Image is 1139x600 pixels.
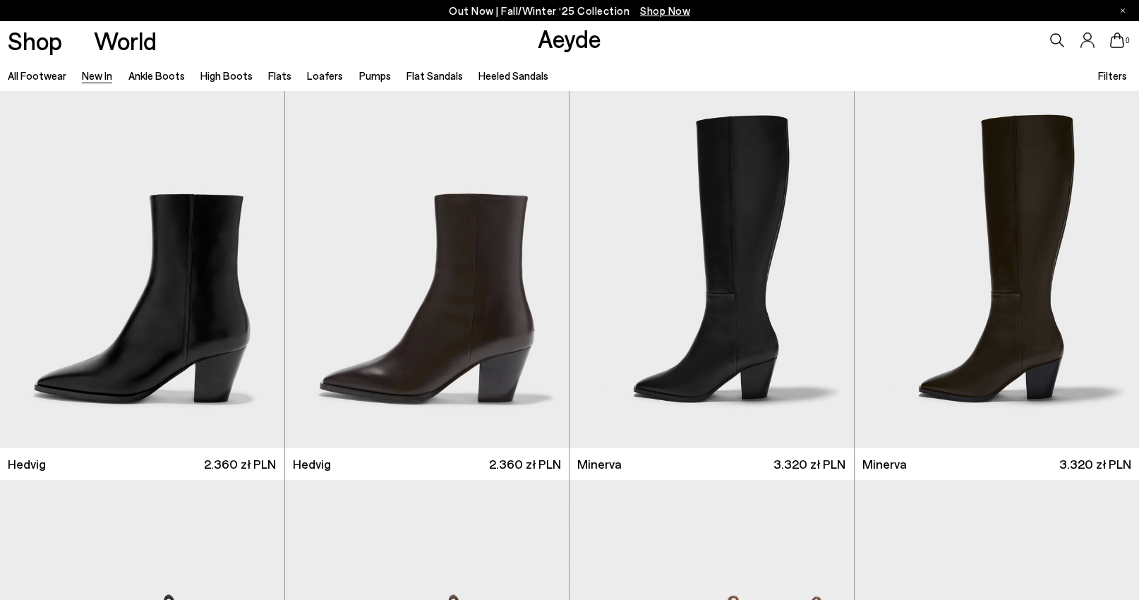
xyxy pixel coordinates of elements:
a: 0 [1110,32,1124,48]
a: Shop [8,28,62,53]
a: Loafers [307,69,343,82]
a: Heeled Sandals [478,69,548,82]
a: Minerva 3.320 zł PLN [569,448,854,480]
a: Ankle Boots [128,69,185,82]
a: World [94,28,157,53]
p: Out Now | Fall/Winter ‘25 Collection [449,2,690,20]
span: Hedvig [8,455,46,473]
a: Aeyde [538,23,601,53]
a: Flats [268,69,291,82]
span: 2.360 zł PLN [204,455,276,473]
span: Minerva [862,455,907,473]
span: 0 [1124,37,1131,44]
span: 3.320 zł PLN [773,455,845,473]
a: New In [82,69,112,82]
span: Filters [1098,69,1127,82]
span: Minerva [577,455,622,473]
a: Hedvig 2.360 zł PLN [285,448,569,480]
img: Minerva High Cowboy Boots [569,91,854,448]
a: Flat Sandals [406,69,463,82]
span: Hedvig [293,455,331,473]
span: 2.360 zł PLN [489,455,561,473]
a: Pumps [359,69,391,82]
img: Hedvig Cowboy Ankle Boots [285,91,569,448]
span: Navigate to /collections/new-in [640,4,690,17]
a: All Footwear [8,69,66,82]
span: 3.320 zł PLN [1059,455,1131,473]
a: High Boots [200,69,253,82]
